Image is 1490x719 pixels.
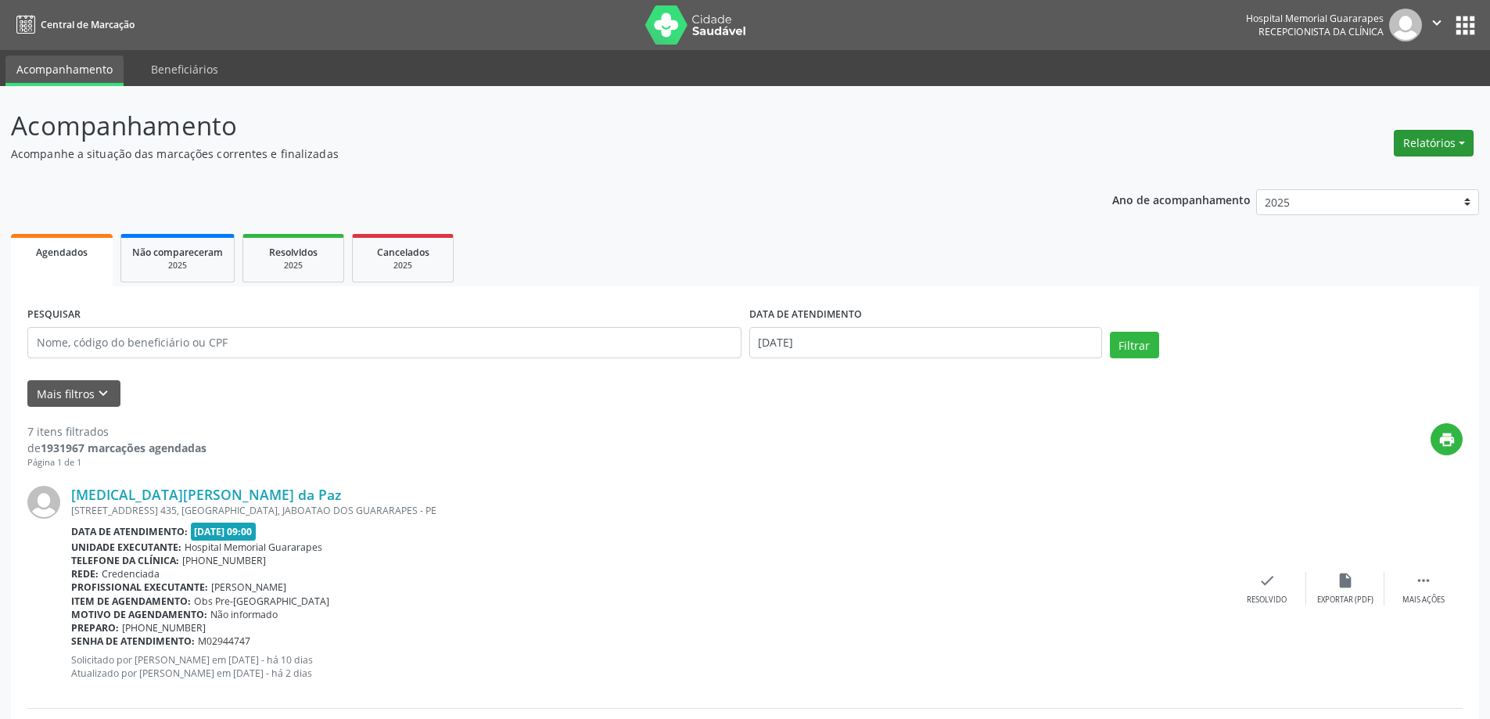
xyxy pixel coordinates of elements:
[377,246,429,259] span: Cancelados
[1110,332,1159,358] button: Filtrar
[41,440,206,455] strong: 1931967 marcações agendadas
[71,486,341,503] a: [MEDICAL_DATA][PERSON_NAME] da Paz
[5,56,124,86] a: Acompanhamento
[71,608,207,621] b: Motivo de agendamento:
[71,525,188,538] b: Data de atendimento:
[41,18,135,31] span: Central de Marcação
[95,385,112,402] i: keyboard_arrow_down
[71,621,119,635] b: Preparo:
[210,608,278,621] span: Não informado
[122,621,206,635] span: [PHONE_NUMBER]
[749,303,862,327] label: DATA DE ATENDIMENTO
[1389,9,1422,41] img: img
[254,260,332,271] div: 2025
[102,567,160,581] span: Credenciada
[198,635,250,648] span: M02944747
[71,581,208,594] b: Profissional executante:
[1402,595,1445,606] div: Mais ações
[71,541,181,554] b: Unidade executante:
[194,595,329,608] span: Obs Pre-[GEOGRAPHIC_DATA]
[132,246,223,259] span: Não compareceram
[1415,572,1432,589] i: 
[211,581,286,594] span: [PERSON_NAME]
[1438,431,1456,448] i: print
[1258,572,1276,589] i: check
[1247,595,1287,606] div: Resolvido
[182,554,266,567] span: [PHONE_NUMBER]
[364,260,442,271] div: 2025
[27,327,741,358] input: Nome, código do beneficiário ou CPF
[71,595,191,608] b: Item de agendamento:
[27,423,206,440] div: 7 itens filtrados
[1258,25,1384,38] span: Recepcionista da clínica
[27,303,81,327] label: PESQUISAR
[36,246,88,259] span: Agendados
[1246,12,1384,25] div: Hospital Memorial Guararapes
[71,653,1228,680] p: Solicitado por [PERSON_NAME] em [DATE] - há 10 dias Atualizado por [PERSON_NAME] em [DATE] - há 2...
[11,12,135,38] a: Central de Marcação
[749,327,1102,358] input: Selecione um intervalo
[71,554,179,567] b: Telefone da clínica:
[27,456,206,469] div: Página 1 de 1
[132,260,223,271] div: 2025
[27,486,60,519] img: img
[1422,9,1452,41] button: 
[1112,189,1251,209] p: Ano de acompanhamento
[27,440,206,456] div: de
[1317,595,1373,606] div: Exportar (PDF)
[11,146,1039,162] p: Acompanhe a situação das marcações correntes e finalizadas
[71,567,99,581] b: Rede:
[71,504,1228,517] div: [STREET_ADDRESS] 435, [GEOGRAPHIC_DATA], JABOATAO DOS GUARARAPES - PE
[140,56,229,83] a: Beneficiários
[1428,14,1445,31] i: 
[185,541,322,554] span: Hospital Memorial Guararapes
[191,523,257,541] span: [DATE] 09:00
[1337,572,1354,589] i: insert_drive_file
[1452,12,1479,39] button: apps
[71,635,195,648] b: Senha de atendimento:
[269,246,318,259] span: Resolvidos
[11,106,1039,146] p: Acompanhamento
[1431,423,1463,455] button: print
[27,380,120,408] button: Mais filtroskeyboard_arrow_down
[1394,130,1474,156] button: Relatórios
